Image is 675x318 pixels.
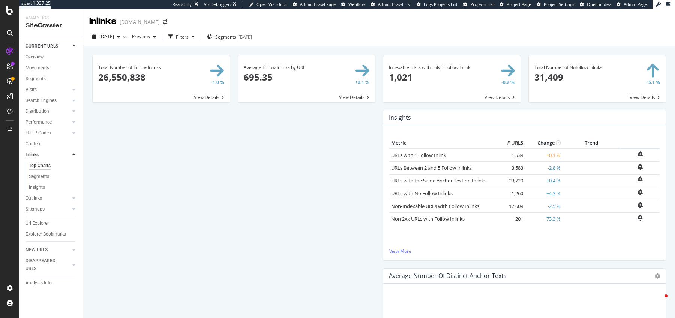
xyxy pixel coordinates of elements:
span: Admin Crawl List [378,1,411,7]
a: Segments [29,173,78,181]
button: Segments[DATE] [204,31,255,43]
a: Outlinks [25,194,70,202]
a: URLs with 1 Follow Inlink [391,152,446,158]
span: Logs Projects List [424,1,457,7]
td: 12,609 [495,200,525,212]
a: Search Engines [25,97,70,105]
div: Movements [25,64,49,72]
div: [DOMAIN_NAME] [120,18,160,26]
h4: Average Number of Distinct Anchor Texts [389,271,507,281]
span: Segments [215,34,236,40]
a: Non-Indexable URLs with Follow Inlinks [391,203,479,209]
div: Performance [25,118,52,126]
div: arrow-right-arrow-left [163,19,167,25]
a: Explorer Bookmarks [25,230,78,238]
div: Distribution [25,107,49,115]
a: Movements [25,64,78,72]
button: Filters [165,31,198,43]
td: +0.4 % [525,174,562,187]
a: Performance [25,118,70,126]
a: Distribution [25,107,70,115]
div: Url Explorer [25,219,49,227]
th: Trend [562,137,620,149]
a: Insights [29,184,78,191]
a: URLs with the Same Anchor Text on Inlinks [391,177,486,184]
a: View More [389,248,660,254]
div: Filters [176,34,189,40]
span: Open Viz Editor [256,1,287,7]
td: -2.5 % [525,200,562,212]
a: NEW URLS [25,246,70,254]
span: Open in dev [587,1,611,7]
span: Previous [129,33,150,40]
div: Analytics [25,15,77,21]
span: 2025 Aug. 31st [99,33,114,40]
a: URLs Between 2 and 5 Follow Inlinks [391,164,472,171]
div: Visits [25,86,37,94]
span: Webflow [348,1,365,7]
div: Top Charts [29,162,51,170]
a: Admin Crawl List [371,1,411,7]
span: Admin Page [624,1,647,7]
th: Change [525,137,562,149]
a: Project Page [499,1,531,7]
span: Projects List [470,1,494,7]
div: Insights [29,184,45,191]
span: vs [123,33,129,40]
a: Project Settings [537,1,574,7]
button: Previous [129,31,159,43]
div: Analysis Info [25,279,52,287]
div: bell-plus [637,176,643,182]
h4: Insights [389,113,411,123]
td: 1,260 [495,187,525,200]
a: Visits [25,86,70,94]
a: Analysis Info [25,279,78,287]
a: DISAPPEARED URLS [25,257,70,273]
div: Outlinks [25,194,42,202]
div: ReadOnly: [172,1,193,7]
div: bell-plus [637,215,643,221]
a: Content [25,140,78,148]
div: Inlinks [89,15,117,28]
a: Url Explorer [25,219,78,227]
div: HTTP Codes [25,129,51,137]
td: -2.8 % [525,161,562,174]
a: Admin Page [616,1,647,7]
td: 201 [495,212,525,225]
div: bell-plus [637,151,643,157]
td: -73.3 % [525,212,562,225]
div: bell-plus [637,202,643,208]
div: Search Engines [25,97,57,105]
div: Explorer Bookmarks [25,230,66,238]
div: Viz Debugger: [204,1,231,7]
a: Inlinks [25,151,70,159]
div: SiteCrawler [25,21,77,30]
a: HTTP Codes [25,129,70,137]
div: NEW URLS [25,246,48,254]
div: Overview [25,53,43,61]
div: CURRENT URLS [25,42,58,50]
a: Overview [25,53,78,61]
td: 1,539 [495,149,525,162]
span: Admin Crawl Page [300,1,336,7]
a: Non 2xx URLs with Follow Inlinks [391,215,465,222]
td: +0.1 % [525,149,562,162]
a: Projects List [463,1,494,7]
div: Sitemaps [25,205,45,213]
a: Sitemaps [25,205,70,213]
button: [DATE] [89,31,123,43]
a: CURRENT URLS [25,42,70,50]
div: Content [25,140,42,148]
td: 3,583 [495,161,525,174]
div: Segments [29,173,49,181]
a: Open Viz Editor [249,1,287,7]
td: +4.3 % [525,187,562,200]
div: [DATE] [238,34,252,40]
td: 23,729 [495,174,525,187]
th: Metric [389,137,495,149]
iframe: Intercom live chat [649,293,667,311]
span: Project Settings [544,1,574,7]
a: Top Charts [29,162,78,170]
i: Options [655,273,660,279]
span: Project Page [507,1,531,7]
